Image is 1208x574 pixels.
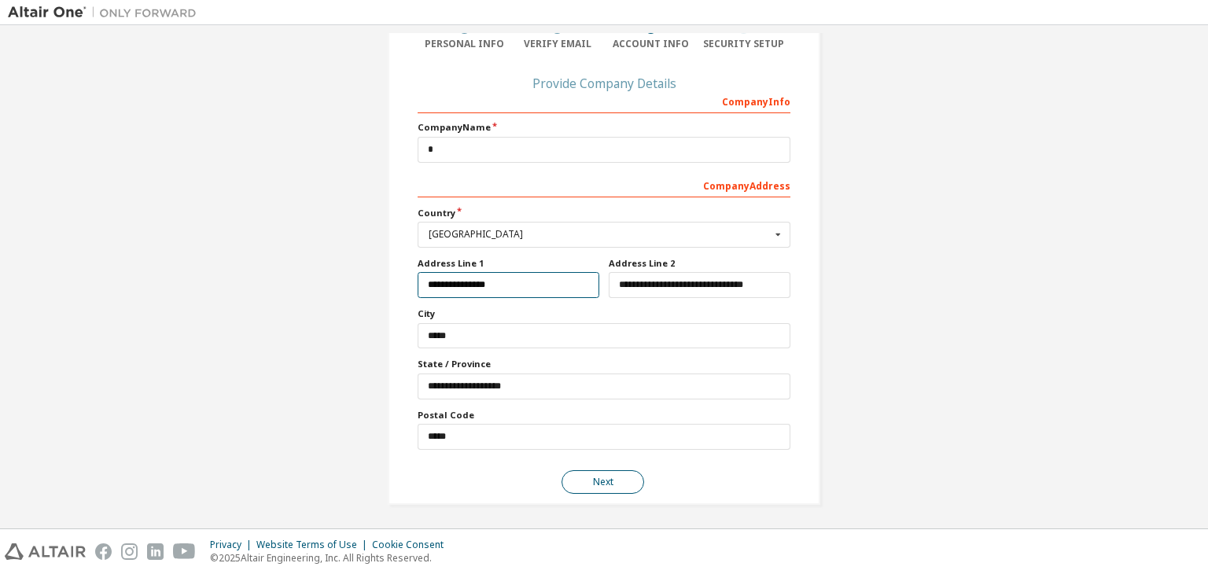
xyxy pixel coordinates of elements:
div: Cookie Consent [372,539,453,551]
img: linkedin.svg [147,543,164,560]
div: Verify Email [511,38,605,50]
div: Personal Info [418,38,511,50]
div: Company Info [418,88,790,113]
label: Postal Code [418,409,790,421]
img: youtube.svg [173,543,196,560]
img: Altair One [8,5,204,20]
div: Account Info [604,38,698,50]
label: Country [418,207,790,219]
div: Security Setup [698,38,791,50]
label: Company Name [418,121,790,134]
label: Address Line 2 [609,257,790,270]
div: Privacy [210,539,256,551]
div: Provide Company Details [418,79,790,88]
div: [GEOGRAPHIC_DATA] [429,230,771,239]
div: Website Terms of Use [256,539,372,551]
img: facebook.svg [95,543,112,560]
img: altair_logo.svg [5,543,86,560]
div: Company Address [418,172,790,197]
label: Address Line 1 [418,257,599,270]
label: State / Province [418,358,790,370]
p: © 2025 Altair Engineering, Inc. All Rights Reserved. [210,551,453,565]
img: instagram.svg [121,543,138,560]
button: Next [562,470,644,494]
label: City [418,307,790,320]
